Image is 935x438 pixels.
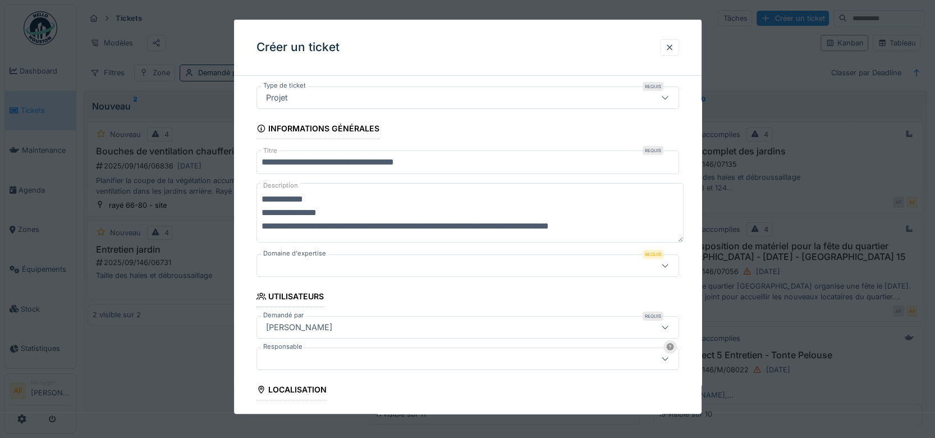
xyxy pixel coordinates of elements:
[643,312,663,321] div: Requis
[261,81,308,90] label: Type de ticket
[261,146,279,156] label: Titre
[256,381,327,400] div: Localisation
[256,120,380,139] div: Informations générales
[261,179,300,193] label: Description
[256,288,324,307] div: Utilisateurs
[643,250,663,259] div: Requis
[256,40,340,54] h3: Créer un ticket
[261,311,306,320] label: Demandé par
[261,342,305,352] label: Responsable
[262,321,337,334] div: [PERSON_NAME]
[262,92,292,104] div: Projet
[643,82,663,91] div: Requis
[261,249,328,258] label: Domaine d'expertise
[643,146,663,155] div: Requis
[256,412,400,427] div: Sélectionner parmi les équipements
